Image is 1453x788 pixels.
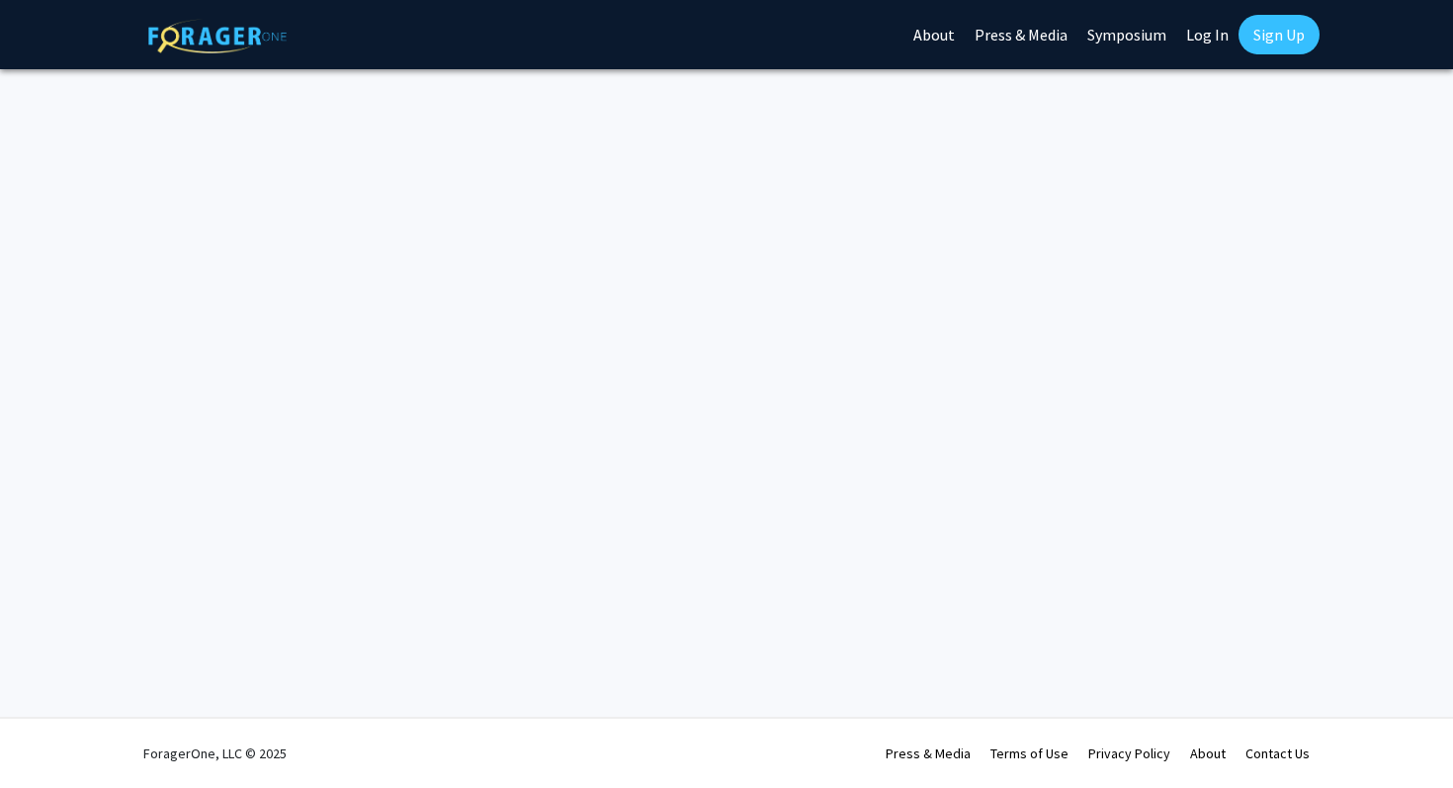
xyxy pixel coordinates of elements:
div: ForagerOne, LLC © 2025 [143,719,287,788]
img: ForagerOne Logo [148,19,287,53]
a: Press & Media [886,744,971,762]
a: Terms of Use [990,744,1068,762]
a: Sign Up [1239,15,1320,54]
a: Privacy Policy [1088,744,1170,762]
a: Contact Us [1245,744,1310,762]
a: About [1190,744,1226,762]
